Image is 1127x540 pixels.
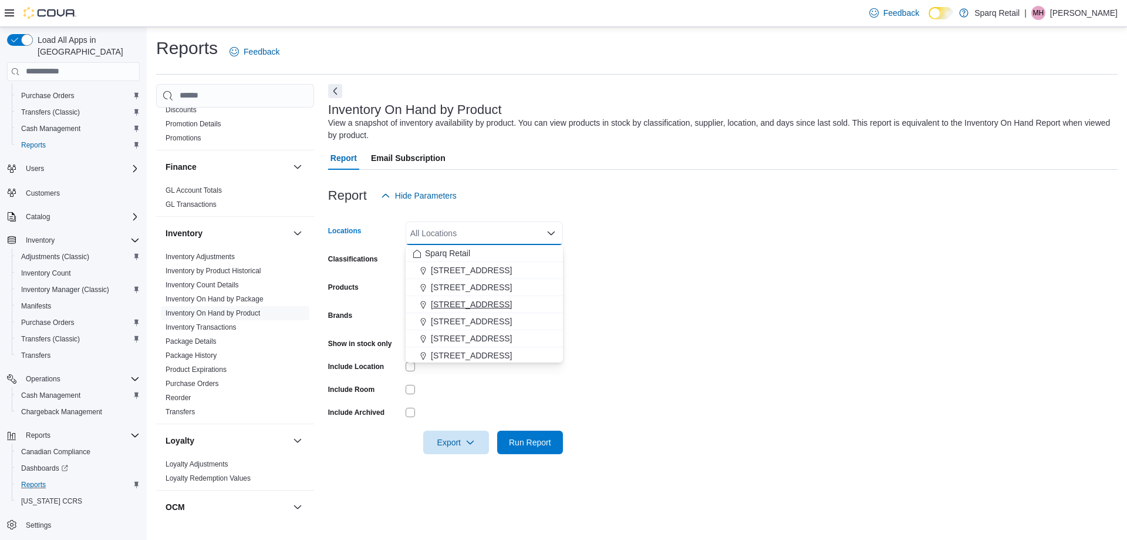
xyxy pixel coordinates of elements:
[2,209,144,225] button: Catalog
[865,1,924,25] a: Feedback
[21,124,80,133] span: Cash Management
[21,301,51,311] span: Manifests
[21,269,71,278] span: Inventory Count
[21,210,140,224] span: Catalog
[291,500,305,514] button: OCM
[16,250,94,264] a: Adjustments (Classic)
[2,371,144,387] button: Operations
[166,105,197,115] span: Discounts
[21,186,65,200] a: Customers
[16,89,140,103] span: Purchase Orders
[328,226,362,236] label: Locations
[166,253,235,261] a: Inventory Adjustments
[166,351,217,360] a: Package History
[16,138,50,152] a: Reports
[21,497,82,506] span: [US_STATE] CCRS
[166,295,264,303] a: Inventory On Hand by Package
[406,245,563,364] div: Choose from the following options
[21,91,75,100] span: Purchase Orders
[431,264,512,276] span: [STREET_ADDRESS]
[328,311,352,320] label: Brands
[166,294,264,304] span: Inventory On Hand by Package
[16,299,56,313] a: Manifests
[406,296,563,313] button: [STREET_ADDRESS]
[328,283,359,292] label: Products
[21,518,56,532] a: Settings
[166,323,237,332] span: Inventory Transactions
[21,285,109,294] span: Inventory Manager (Classic)
[12,137,144,153] button: Reports
[166,119,221,129] span: Promotion Details
[166,120,221,128] a: Promotion Details
[166,308,260,318] span: Inventory On Hand by Product
[16,494,140,508] span: Washington CCRS
[16,461,140,475] span: Dashboards
[166,474,251,482] a: Loyalty Redemption Values
[166,266,261,276] span: Inventory by Product Historical
[166,161,288,173] button: Finance
[21,162,49,176] button: Users
[21,372,140,386] span: Operations
[166,393,191,403] span: Reorder
[166,227,288,239] button: Inventory
[166,106,197,114] a: Discounts
[16,445,95,459] a: Canadian Compliance
[12,265,144,281] button: Inventory Count
[406,245,563,262] button: Sparq Retail
[166,380,219,388] a: Purchase Orders
[156,103,314,150] div: Discounts & Promotions
[166,474,251,483] span: Loyalty Redemption Values
[12,120,144,137] button: Cash Management
[16,405,107,419] a: Chargeback Management
[328,408,384,417] label: Include Archived
[16,445,140,459] span: Canadian Compliance
[425,247,470,259] span: Sparq Retail
[21,233,59,247] button: Inventory
[26,431,50,440] span: Reports
[166,323,237,331] a: Inventory Transactions
[291,226,305,240] button: Inventory
[328,385,374,394] label: Include Room
[166,435,194,447] h3: Loyalty
[166,280,239,290] span: Inventory Count Details
[1050,6,1118,20] p: [PERSON_NAME]
[1033,6,1044,20] span: MH
[21,162,140,176] span: Users
[330,146,357,170] span: Report
[1024,6,1027,20] p: |
[166,200,217,209] a: GL Transactions
[12,444,144,460] button: Canadian Compliance
[328,339,392,348] label: Show in stock only
[929,7,953,19] input: Dark Mode
[406,279,563,296] button: [STREET_ADDRESS]
[291,434,305,448] button: Loyalty
[166,267,261,275] a: Inventory by Product Historical
[328,117,1112,142] div: View a snapshot of inventory availability by product. You can view products in stock by classific...
[21,407,102,417] span: Chargeback Management
[16,266,76,280] a: Inventory Count
[23,7,76,19] img: Cova
[12,460,144,477] a: Dashboards
[2,427,144,444] button: Reports
[21,464,68,473] span: Dashboards
[2,516,144,534] button: Settings
[166,186,222,195] span: GL Account Totals
[16,478,140,492] span: Reports
[16,461,73,475] a: Dashboards
[12,88,144,104] button: Purchase Orders
[26,521,51,530] span: Settings
[156,36,218,60] h1: Reports
[431,350,512,361] span: [STREET_ADDRESS]
[406,262,563,279] button: [STREET_ADDRESS]
[166,281,239,289] a: Inventory Count Details
[12,249,144,265] button: Adjustments (Classic)
[16,105,140,119] span: Transfers (Classic)
[166,161,197,173] h3: Finance
[16,494,87,508] a: [US_STATE] CCRS
[883,7,919,19] span: Feedback
[26,374,60,384] span: Operations
[12,477,144,493] button: Reports
[12,493,144,509] button: [US_STATE] CCRS
[2,184,144,201] button: Customers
